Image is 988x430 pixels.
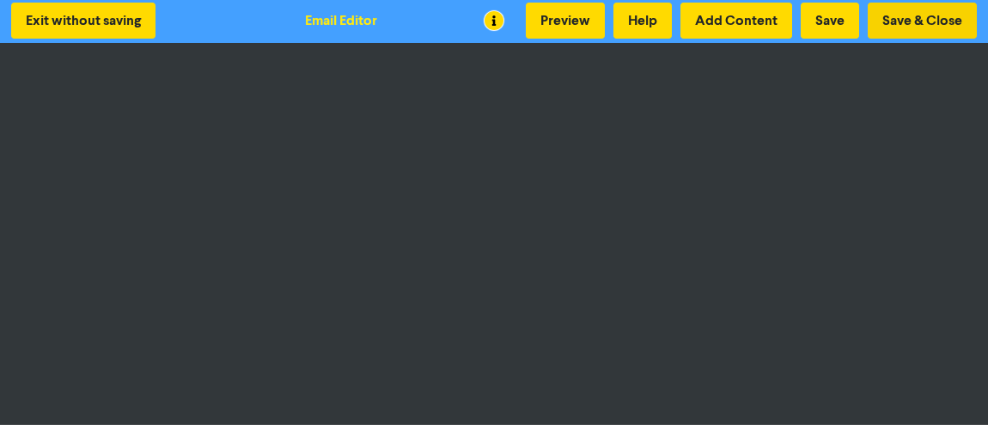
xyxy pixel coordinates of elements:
[305,10,377,31] div: Email Editor
[801,3,859,39] button: Save
[680,3,792,39] button: Add Content
[11,3,156,39] button: Exit without saving
[526,3,605,39] button: Preview
[613,3,672,39] button: Help
[868,3,977,39] button: Save & Close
